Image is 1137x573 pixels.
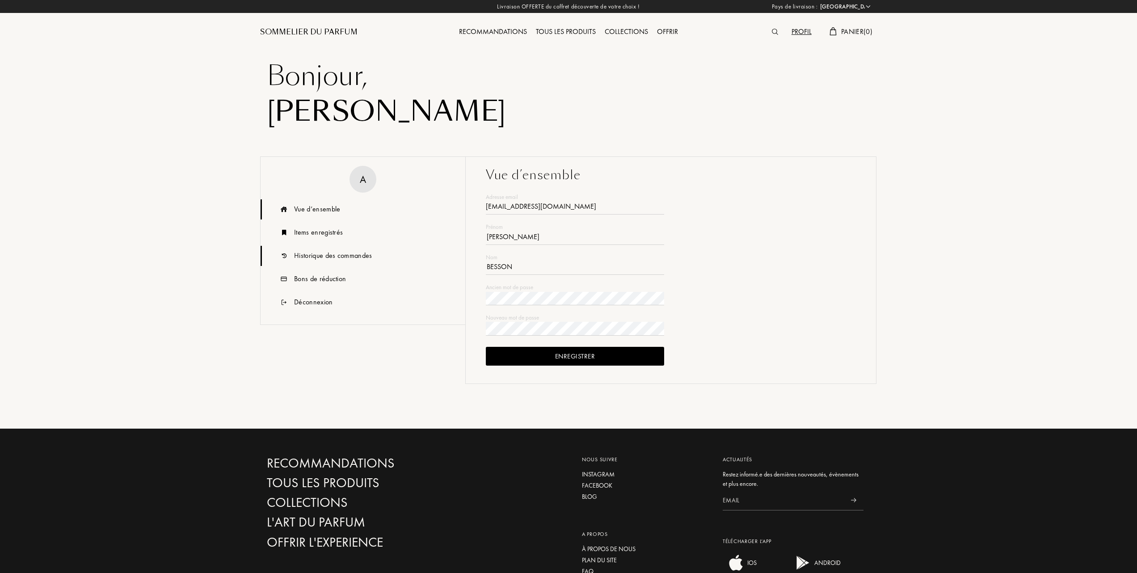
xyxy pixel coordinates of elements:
a: Profil [787,27,816,36]
img: icn_overview.svg [278,199,290,219]
img: ios app [727,554,745,572]
div: Restez informé.e des dernières nouveautés, évènements et plus encore. [723,470,863,489]
div: A propos [582,530,709,538]
a: Sommelier du Parfum [260,27,358,38]
div: A [360,171,366,187]
div: Nouveau mot de passe [486,313,664,322]
div: IOS [745,554,757,572]
a: Offrir l'experience [267,535,459,550]
div: Nous suivre [582,455,709,463]
div: Tous les produits [531,26,600,38]
img: search_icn.svg [772,29,778,35]
div: Collections [600,26,653,38]
a: Tous les produits [531,27,600,36]
span: Panier ( 0 ) [841,27,872,36]
a: Recommandations [267,455,459,471]
div: Actualités [723,455,863,463]
span: Pays de livraison : [772,2,818,11]
a: Facebook [582,481,709,490]
div: Ancien mot de passe [486,283,664,292]
a: Collections [267,495,459,510]
img: icn_history.svg [278,246,290,266]
div: Déconnexion [294,297,333,308]
div: ANDROID [812,554,841,572]
div: Adresse email [486,193,664,202]
div: Items enregistrés [294,227,343,238]
div: [EMAIL_ADDRESS][DOMAIN_NAME] [486,201,664,215]
div: Bonjour , [267,58,870,94]
div: Offrir [653,26,682,38]
a: Instagram [582,470,709,479]
div: Profil [787,26,816,38]
div: Télécharger L’app [723,537,863,545]
img: icn_logout.svg [278,292,290,312]
a: Offrir [653,27,682,36]
img: news_send.svg [851,498,856,502]
img: arrow_w.png [865,3,872,10]
img: icn_code.svg [278,269,290,289]
div: Enregistrer [486,347,664,366]
div: Vue d’ensemble [294,204,340,215]
a: À propos de nous [582,544,709,554]
div: Historique des commandes [294,250,372,261]
a: Plan du site [582,556,709,565]
img: cart.svg [830,27,837,35]
div: Vue d’ensemble [486,166,856,185]
div: Recommandations [455,26,531,38]
img: icn_book.svg [278,223,290,243]
a: Tous les produits [267,475,459,491]
a: Blog [582,492,709,501]
a: L'Art du Parfum [267,514,459,530]
img: android app [794,554,812,572]
a: Recommandations [455,27,531,36]
input: Email [723,490,843,510]
div: Bons de réduction [294,274,346,284]
a: Collections [600,27,653,36]
div: Prénom [486,223,664,232]
div: Nom [486,253,664,262]
div: [PERSON_NAME] [267,94,870,130]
